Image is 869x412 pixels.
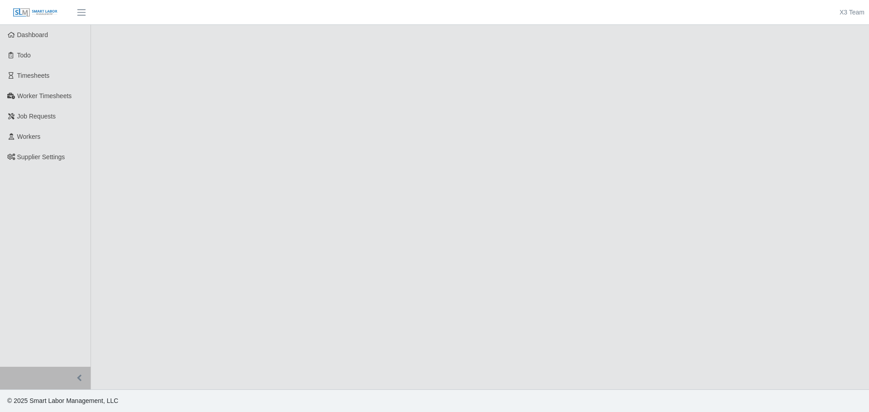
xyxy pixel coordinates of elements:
a: X3 Team [840,8,864,17]
span: © 2025 Smart Labor Management, LLC [7,397,118,404]
span: Job Requests [17,113,56,120]
span: Dashboard [17,31,48,38]
span: Supplier Settings [17,153,65,161]
span: Workers [17,133,41,140]
span: Todo [17,52,31,59]
img: SLM Logo [13,8,58,18]
span: Worker Timesheets [17,92,72,99]
span: Timesheets [17,72,50,79]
